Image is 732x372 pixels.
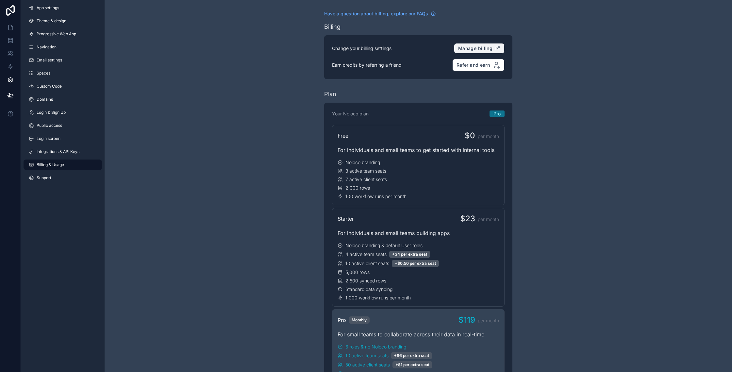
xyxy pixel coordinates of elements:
a: Integrations & API Keys [24,146,102,157]
span: Email settings [37,58,62,63]
span: $23 [460,213,475,224]
span: 1,000 workflow runs per month [345,295,411,301]
div: +$1 per extra seat [392,361,432,368]
span: Progressive Web App [37,31,76,37]
a: Billing & Usage [24,160,102,170]
span: Support [37,175,51,180]
span: 2,000 rows [345,185,370,191]
div: Billing [324,22,341,31]
a: Custom Code [24,81,102,92]
a: Public access [24,120,102,131]
a: Spaces [24,68,102,78]
span: Integrations & API Keys [37,149,79,154]
span: per month [478,216,499,223]
span: Noloco branding & default User roles [345,242,423,249]
div: +$6 per extra seat [391,352,432,359]
span: Billing & Usage [37,162,64,167]
span: Standard data syncing [345,286,392,293]
span: 10 active client seats [345,260,389,267]
a: Navigation [24,42,102,52]
span: Noloco branding [345,159,380,166]
span: App settings [37,5,59,10]
a: Domains [24,94,102,105]
span: $119 [458,315,475,325]
a: App settings [24,3,102,13]
span: 50 active client seats [345,362,390,368]
span: 100 workflow runs per month [345,193,407,200]
span: Free [338,132,348,140]
div: +$0.50 per extra seat [392,260,439,267]
span: 7 active client seats [345,176,387,183]
div: For small teams to collaborate across their data in real-time [338,330,499,338]
span: Pro [338,316,346,324]
a: Login screen [24,133,102,144]
span: Custom Code [37,84,62,89]
span: 5,000 rows [345,269,370,276]
p: Change your billing settings [332,45,391,52]
p: Earn credits by referring a friend [332,62,402,68]
a: Email settings [24,55,102,65]
a: Progressive Web App [24,29,102,39]
span: Theme & design [37,18,66,24]
button: Manage billing [454,43,505,54]
p: Your Noloco plan [332,110,369,117]
span: Pro [493,110,501,117]
span: per month [478,317,499,324]
span: 4 active team seats [345,251,387,258]
a: Have a question about billing, explore our FAQs [324,10,436,17]
span: per month [478,133,499,140]
span: Login screen [37,136,60,141]
span: 10 active team seats [345,352,389,359]
span: Public access [37,123,62,128]
button: Refer and earn [452,59,505,71]
a: Login & Sign Up [24,107,102,118]
span: 3 active team seats [345,168,386,174]
span: $0 [465,130,475,141]
div: For individuals and small teams to get started with internal tools [338,146,499,154]
a: Support [24,173,102,183]
div: For individuals and small teams building apps [338,229,499,237]
span: Spaces [37,71,50,76]
div: +$4 per extra seat [389,251,430,258]
span: Domains [37,97,53,102]
span: Login & Sign Up [37,110,66,115]
div: Plan [324,90,336,99]
span: Starter [338,215,354,223]
span: Manage billing [458,45,492,51]
span: Refer and earn [457,62,490,68]
a: Theme & design [24,16,102,26]
span: Have a question about billing, explore our FAQs [324,10,428,17]
span: 6 roles & no Noloco branding [345,344,406,350]
span: Navigation [37,44,57,50]
span: 2,500 synced rows [345,278,386,284]
div: Monthly [349,316,370,324]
